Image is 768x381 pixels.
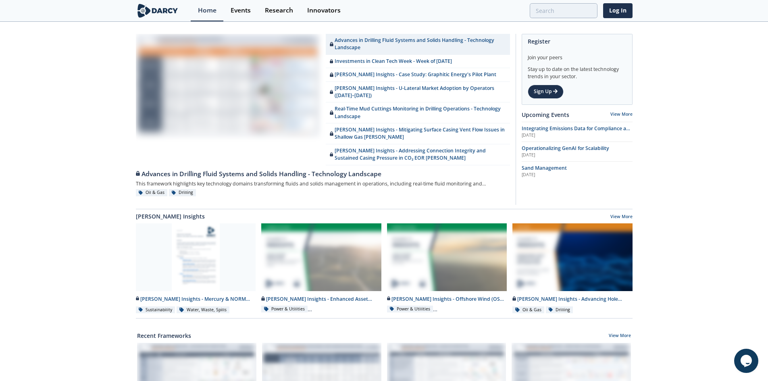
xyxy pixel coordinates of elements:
a: Log In [603,3,633,18]
a: View More [609,333,631,340]
div: [DATE] [522,172,633,178]
a: Investments in Clean Tech Week - Week of [DATE] [326,55,510,68]
a: [PERSON_NAME] Insights - Addressing Connection Integrity and Sustained Casing Pressure in CO₂ EOR... [326,144,510,165]
img: logo-wide.svg [136,4,180,18]
div: [PERSON_NAME] Insights - Enhanced Asset Management (O&M) for Onshore Wind Farms [261,296,381,303]
a: Advances in Drilling Fluid Systems and Solids Handling - Technology Landscape [136,165,510,179]
div: Oil & Gas [136,189,168,196]
a: Darcy Insights - Enhanced Asset Management (O&M) for Onshore Wind Farms preview [PERSON_NAME] Ins... [258,223,384,314]
div: Join your peers [528,48,626,61]
a: Upcoming Events [522,110,569,119]
div: [PERSON_NAME] Insights - Advancing Hole Cleaning with Automated Cuttings Monitoring [512,296,633,303]
div: Drilling [169,189,196,196]
input: Advanced Search [530,3,597,18]
div: Power & Utilities [261,306,308,313]
div: Water, Waste, Spills [177,306,229,314]
a: [PERSON_NAME] Insights - U-Lateral Market Adoption by Operators ([DATE]–[DATE]) [326,82,510,103]
div: Power & Utilities [387,306,433,313]
div: Research [265,7,293,14]
div: [PERSON_NAME] Insights - Mercury & NORM Detection and [MEDICAL_DATA] [136,296,256,303]
div: Drilling [546,306,573,314]
span: Sand Management [522,164,567,171]
a: View More [610,111,633,117]
a: Darcy Insights - Advancing Hole Cleaning with Automated Cuttings Monitoring preview [PERSON_NAME]... [510,223,635,314]
a: View More [610,214,633,221]
span: Operationalizing GenAI for Scalability [522,145,609,152]
a: Integrating Emissions Data for Compliance and Operational Action [DATE] [522,125,633,139]
a: Darcy Insights - Mercury & NORM Detection and Decontamination preview [PERSON_NAME] Insights - Me... [133,223,259,314]
span: Integrating Emissions Data for Compliance and Operational Action [522,125,633,139]
div: This framework highlights key technology domains transforming fluids and solids management in ope... [136,179,510,189]
a: Recent Frameworks [137,331,191,340]
div: Sustainability [136,306,175,314]
div: [DATE] [522,152,633,158]
a: Operationalizing GenAI for Scalability [DATE] [522,145,633,158]
a: Sign Up [528,85,564,98]
a: Sand Management [DATE] [522,164,633,178]
div: [PERSON_NAME] Insights - Offshore Wind (OSW) and Networks [387,296,507,303]
div: Stay up to date on the latest technology trends in your sector. [528,61,626,80]
div: [DATE] [522,132,633,139]
div: Advances in Drilling Fluid Systems and Solids Handling - Technology Landscape [136,169,510,179]
a: [PERSON_NAME] Insights - Case Study: Graphitic Energy's Pilot Plant [326,68,510,81]
div: Events [231,7,251,14]
a: Darcy Insights - Offshore Wind (OSW) and Networks preview [PERSON_NAME] Insights - Offshore Wind ... [384,223,510,314]
div: Register [528,34,626,48]
a: Real-Time Mud Cuttings Monitoring in Drilling Operations - Technology Landscape [326,102,510,123]
iframe: chat widget [734,349,760,373]
a: [PERSON_NAME] Insights [136,212,205,221]
div: Home [198,7,216,14]
a: [PERSON_NAME] Insights - Mitigating Surface Casing Vent Flow Issues in Shallow Gas [PERSON_NAME] [326,123,510,144]
div: Oil & Gas [512,306,544,314]
a: Advances in Drilling Fluid Systems and Solids Handling - Technology Landscape [326,34,510,55]
div: Innovators [307,7,341,14]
